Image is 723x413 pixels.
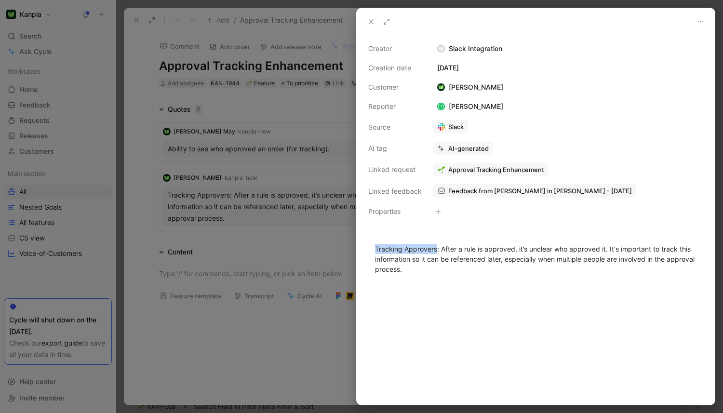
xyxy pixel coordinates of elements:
[438,46,444,52] div: S
[368,81,422,93] div: Customer
[433,184,636,198] a: Feedback from [PERSON_NAME] in [PERSON_NAME] - [DATE]
[368,186,422,197] div: Linked feedback
[368,164,422,175] div: Linked request
[368,101,422,112] div: Reporter
[448,144,489,153] div: AI-generated
[433,62,703,74] div: [DATE]
[433,81,507,93] div: [PERSON_NAME]
[433,142,493,155] button: AI-generated
[368,121,422,133] div: Source
[433,101,507,112] div: [PERSON_NAME]
[433,163,549,176] button: 🌱Approval Tracking Enhancement
[448,165,544,174] span: Approval Tracking Enhancement
[368,43,422,54] div: Creator
[438,104,444,110] div: T
[368,62,422,74] div: Creation date
[368,143,422,154] div: AI tag
[437,83,445,91] img: logo
[438,166,445,173] img: 🌱
[433,43,703,54] div: Slack Integration
[368,206,422,217] div: Properties
[448,187,632,195] span: Feedback from [PERSON_NAME] in [PERSON_NAME] - [DATE]
[433,120,468,133] a: Slack
[375,244,696,274] div: Tracking Approvers: After a rule is approved, it’s unclear who approved it. It's important to tra...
